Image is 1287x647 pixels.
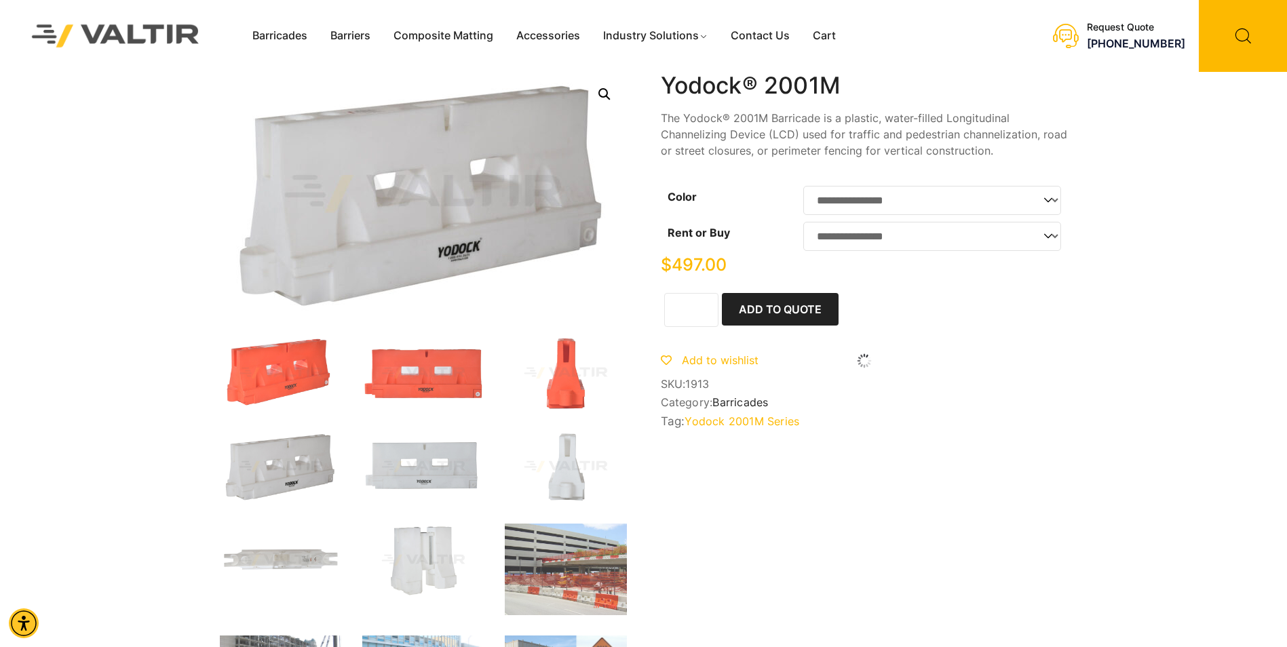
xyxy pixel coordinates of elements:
[592,82,617,106] a: Open this option
[505,336,627,410] img: An orange plastic object with a triangular shape, featuring a slot at the top and a circular base.
[592,26,720,46] a: Industry Solutions
[1087,37,1185,50] a: call (888) 496-3625
[241,26,319,46] a: Barricades
[505,26,592,46] a: Accessories
[319,26,382,46] a: Barriers
[801,26,847,46] a: Cart
[661,378,1068,391] span: SKU:
[362,524,484,597] img: A white plastic component with a central hinge, designed for structural support or assembly.
[722,293,839,326] button: Add to Quote
[661,414,1068,428] span: Tag:
[220,430,342,503] img: A white plastic dock component with openings, labeled "YODOCK," designed for modular assembly or ...
[661,110,1068,159] p: The Yodock® 2001M Barricade is a plastic, water-filled Longitudinal Channelizing Device (LCD) use...
[362,430,484,503] img: A white plastic device with two rectangular openings and a logo, likely a component or accessory ...
[685,414,799,428] a: Yodock 2001M Series
[1087,22,1185,33] div: Request Quote
[9,608,39,638] div: Accessibility Menu
[661,254,672,275] span: $
[668,190,697,203] label: Color
[220,72,627,316] img: 2001M_Nat_3Q
[685,377,709,391] span: 1913
[712,395,768,409] a: Barricades
[362,336,484,410] img: An orange traffic barrier with reflective white panels and the brand name "YODOCK" printed on it.
[220,524,342,597] img: A long, white plastic component with two openings at each end, possibly a part for machinery or e...
[719,26,801,46] a: Contact Us
[220,336,342,410] img: 2001M_Org_3Q.jpg
[382,26,505,46] a: Composite Matting
[505,430,627,503] img: A white plastic component with a vertical design, featuring a slot at the top and a cylindrical p...
[661,396,1068,409] span: Category:
[505,524,627,615] img: Convention Center Construction Project
[661,72,1068,100] h1: Yodock® 2001M
[668,226,730,239] label: Rent or Buy
[661,254,727,275] bdi: 497.00
[664,293,718,327] input: Product quantity
[14,7,217,64] img: Valtir Rentals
